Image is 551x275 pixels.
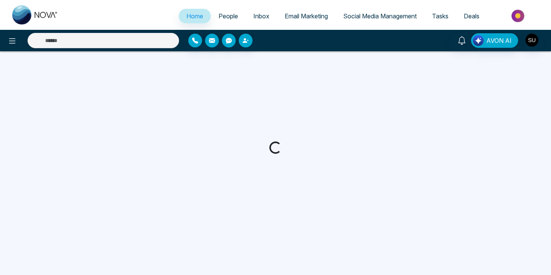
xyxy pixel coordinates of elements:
span: AVON AI [486,36,512,45]
a: Email Marketing [277,9,336,23]
a: Inbox [246,9,277,23]
button: AVON AI [471,33,518,48]
span: People [218,12,238,20]
img: Lead Flow [473,35,484,46]
img: Nova CRM Logo [12,5,58,24]
a: Home [179,9,211,23]
a: Social Media Management [336,9,424,23]
a: Tasks [424,9,456,23]
span: Email Marketing [285,12,328,20]
span: Tasks [432,12,448,20]
img: Market-place.gif [491,7,546,24]
span: Social Media Management [343,12,417,20]
span: Inbox [253,12,269,20]
span: Home [186,12,203,20]
span: Deals [464,12,479,20]
img: User Avatar [525,34,538,47]
a: People [211,9,246,23]
a: Deals [456,9,487,23]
